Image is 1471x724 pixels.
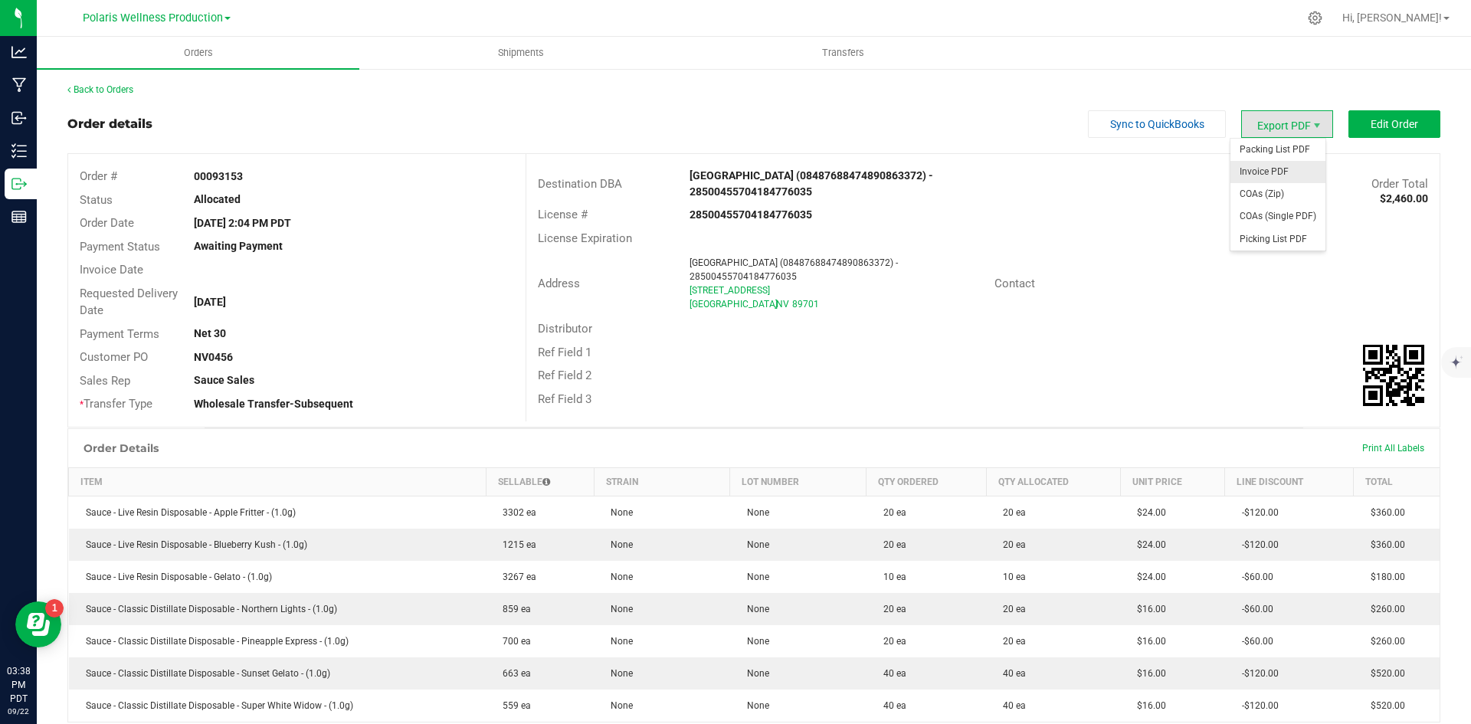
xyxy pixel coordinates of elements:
[1234,700,1279,711] span: -$120.00
[603,668,633,679] span: None
[1230,139,1325,161] li: Packing List PDF
[730,467,867,496] th: Lot Number
[986,467,1120,496] th: Qty Allocated
[80,240,160,254] span: Payment Status
[801,46,885,60] span: Transfers
[194,327,226,339] strong: Net 30
[163,46,234,60] span: Orders
[194,217,291,229] strong: [DATE] 2:04 PM PDT
[78,668,330,679] span: Sauce - Classic Distillate Disposable - Sunset Gelato - (1.0g)
[78,636,349,647] span: Sauce - Classic Distillate Disposable - Pineapple Express - (1.0g)
[739,539,769,550] span: None
[78,572,272,582] span: Sauce - Live Resin Disposable - Gelato - (1.0g)
[1363,700,1405,711] span: $520.00
[1230,205,1325,228] li: COAs (Single PDF)
[1363,345,1424,406] img: Scan me!
[739,604,769,614] span: None
[1129,636,1166,647] span: $16.00
[690,208,812,221] strong: 28500455704184776035
[995,604,1026,614] span: 20 ea
[495,668,531,679] span: 663 ea
[11,44,27,60] inline-svg: Analytics
[1234,668,1279,679] span: -$120.00
[194,240,283,252] strong: Awaiting Payment
[1230,228,1325,251] li: Picking List PDF
[495,507,536,518] span: 3302 ea
[876,700,906,711] span: 40 ea
[876,668,906,679] span: 40 ea
[876,636,906,647] span: 20 ea
[7,664,30,706] p: 03:38 PM PDT
[80,350,148,364] span: Customer PO
[1234,572,1273,582] span: -$60.00
[80,193,113,207] span: Status
[80,169,117,183] span: Order #
[876,539,906,550] span: 20 ea
[80,287,178,318] span: Requested Delivery Date
[194,170,243,182] strong: 00093153
[690,299,778,310] span: [GEOGRAPHIC_DATA]
[11,209,27,224] inline-svg: Reports
[194,398,353,410] strong: Wholesale Transfer-Subsequent
[682,37,1004,69] a: Transfers
[538,392,591,406] span: Ref Field 3
[1306,11,1325,25] div: Manage settings
[876,572,906,582] span: 10 ea
[78,700,353,711] span: Sauce - Classic Distillate Disposable - Super White Widow - (1.0g)
[15,601,61,647] iframe: Resource center
[1234,507,1279,518] span: -$120.00
[1363,345,1424,406] qrcode: 00093153
[1120,467,1225,496] th: Unit Price
[495,572,536,582] span: 3267 ea
[739,636,769,647] span: None
[194,351,233,363] strong: NV0456
[495,700,531,711] span: 559 ea
[776,299,789,310] span: NV
[538,346,591,359] span: Ref Field 1
[1230,161,1325,183] li: Invoice PDF
[1230,183,1325,205] li: COAs (Zip)
[538,322,592,336] span: Distributor
[995,507,1026,518] span: 20 ea
[603,539,633,550] span: None
[739,507,769,518] span: None
[739,668,769,679] span: None
[603,572,633,582] span: None
[603,604,633,614] span: None
[739,700,769,711] span: None
[538,369,591,382] span: Ref Field 2
[67,84,133,95] a: Back to Orders
[994,277,1035,290] span: Contact
[78,539,307,550] span: Sauce - Live Resin Disposable - Blueberry Kush - (1.0g)
[80,374,130,388] span: Sales Rep
[359,37,682,69] a: Shipments
[7,706,30,717] p: 09/22
[1129,539,1166,550] span: $24.00
[80,216,134,230] span: Order Date
[1363,539,1405,550] span: $360.00
[1129,668,1166,679] span: $16.00
[1363,668,1405,679] span: $520.00
[538,208,588,221] span: License #
[995,636,1026,647] span: 20 ea
[78,604,337,614] span: Sauce - Classic Distillate Disposable - Northern Lights - (1.0g)
[80,397,152,411] span: Transfer Type
[84,442,159,454] h1: Order Details
[11,110,27,126] inline-svg: Inbound
[690,285,770,296] span: [STREET_ADDRESS]
[1354,467,1440,496] th: Total
[1363,572,1405,582] span: $180.00
[690,257,898,282] span: [GEOGRAPHIC_DATA] (08487688474890863372) - 28500455704184776035
[80,327,159,341] span: Payment Terms
[995,572,1026,582] span: 10 ea
[792,299,819,310] span: 89701
[1363,604,1405,614] span: $260.00
[1129,572,1166,582] span: $24.00
[1088,110,1226,138] button: Sync to QuickBooks
[1225,467,1354,496] th: Line Discount
[477,46,565,60] span: Shipments
[538,231,632,245] span: License Expiration
[45,599,64,618] iframe: Resource center unread badge
[1241,110,1333,138] li: Export PDF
